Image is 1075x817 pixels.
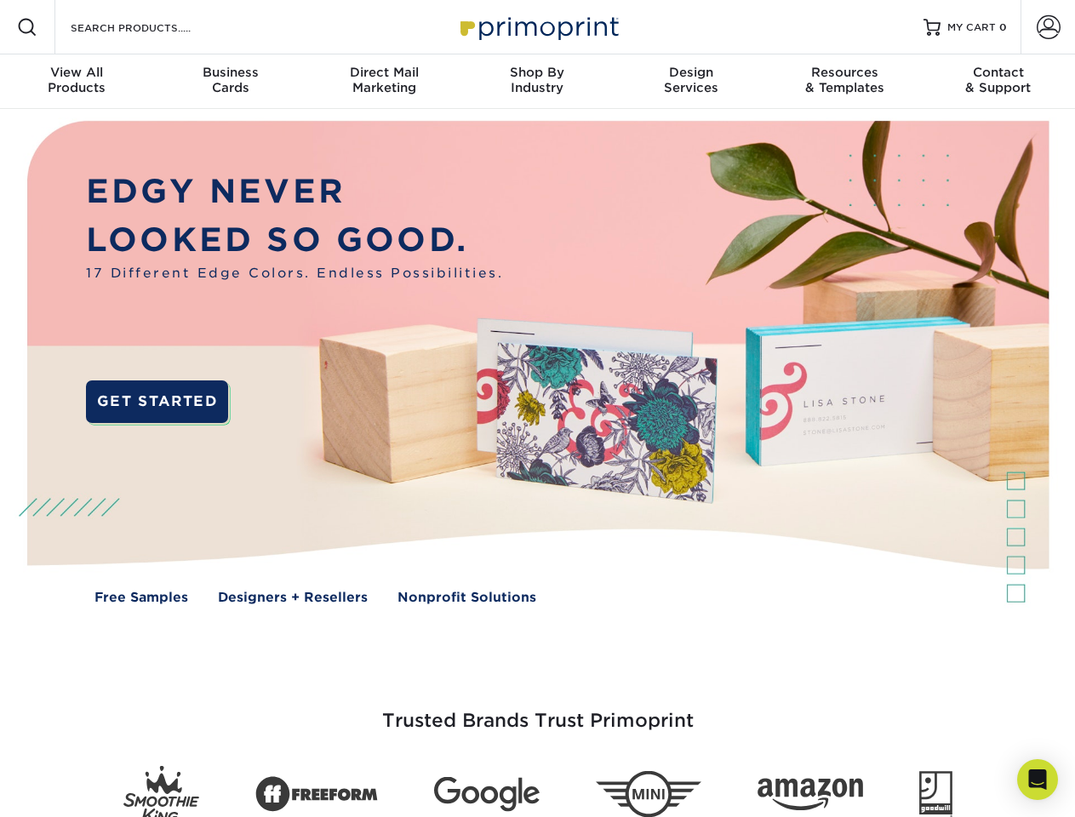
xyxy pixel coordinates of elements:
a: Free Samples [94,588,188,608]
div: Cards [153,65,306,95]
div: Marketing [307,65,460,95]
span: Direct Mail [307,65,460,80]
span: Design [615,65,768,80]
span: Contact [922,65,1075,80]
input: SEARCH PRODUCTS..... [69,17,235,37]
div: & Support [922,65,1075,95]
a: Designers + Resellers [218,588,368,608]
iframe: Google Customer Reviews [4,765,145,811]
a: BusinessCards [153,54,306,109]
img: Google [434,777,540,812]
a: Direct MailMarketing [307,54,460,109]
p: EDGY NEVER [86,168,503,216]
img: Goodwill [919,771,952,817]
span: Shop By [460,65,614,80]
div: Services [615,65,768,95]
span: Business [153,65,306,80]
div: Open Intercom Messenger [1017,759,1058,800]
img: Primoprint [453,9,623,45]
a: DesignServices [615,54,768,109]
a: Shop ByIndustry [460,54,614,109]
p: LOOKED SO GOOD. [86,216,503,265]
a: Contact& Support [922,54,1075,109]
a: GET STARTED [86,380,228,423]
a: Nonprofit Solutions [397,588,536,608]
span: 17 Different Edge Colors. Endless Possibilities. [86,264,503,283]
span: 0 [999,21,1007,33]
span: MY CART [947,20,996,35]
div: & Templates [768,65,921,95]
img: Amazon [758,779,863,811]
span: Resources [768,65,921,80]
div: Industry [460,65,614,95]
a: Resources& Templates [768,54,921,109]
h3: Trusted Brands Trust Primoprint [40,669,1036,752]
